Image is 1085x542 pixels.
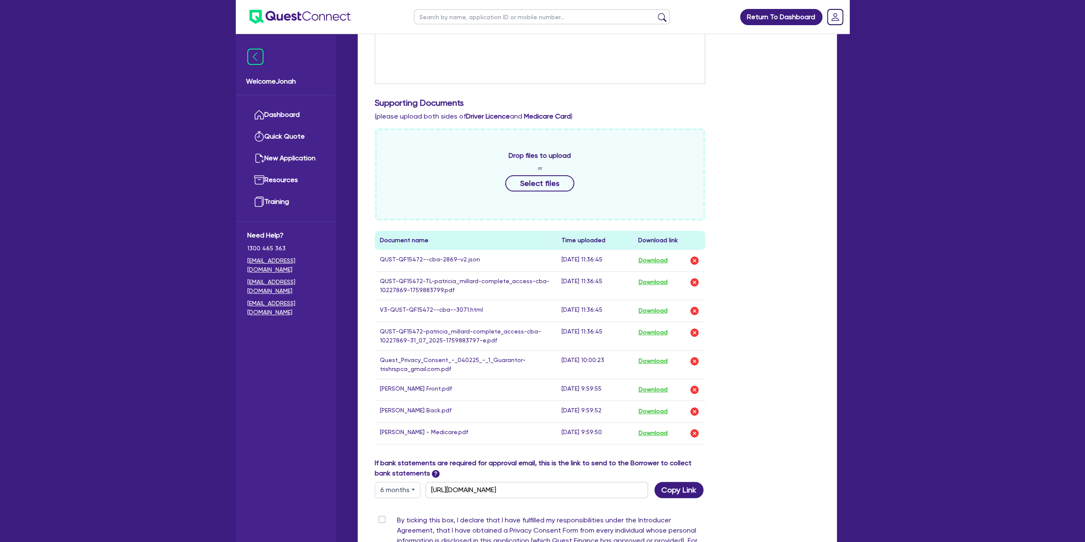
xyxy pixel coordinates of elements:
[375,350,557,379] td: Quest_Privacy_Consent_-_040225_-_1_Guarantor-trishrspca_gmail.com.pdf
[556,322,633,350] td: [DATE] 11:36:45
[556,271,633,300] td: [DATE] 11:36:45
[556,422,633,444] td: [DATE] 9:59:50
[254,153,264,163] img: new-application
[375,322,557,350] td: QUST-QF15472-patricia_millard-complete_access-cba-10227869-31_07_2025-1759883797-e.pdf
[689,255,700,266] img: delete-icon
[466,112,510,120] b: Driver Licence
[375,112,573,120] span: (please upload both sides of and )
[638,384,668,395] button: Download
[254,175,264,185] img: resources
[375,271,557,300] td: QUST-QF15472-TL-patricia_millard-complete_access-cba-10227869-1759883799.pdf
[556,250,633,272] td: [DATE] 11:36:45
[247,230,324,241] span: Need Help?
[654,482,703,498] button: Copy Link
[247,49,263,65] img: icon-menu-close
[247,126,324,148] a: Quick Quote
[524,112,571,120] b: Medicare Card
[556,350,633,379] td: [DATE] 10:00:23
[538,164,542,172] span: or
[689,428,700,438] img: delete-icon
[638,277,668,288] button: Download
[246,76,326,87] span: Welcome Jonah
[638,305,668,316] button: Download
[375,379,557,400] td: [PERSON_NAME] Front.pdf
[689,306,700,316] img: delete-icon
[247,169,324,191] a: Resources
[375,98,820,108] h3: Supporting Documents
[689,328,700,338] img: delete-icon
[638,255,668,266] button: Download
[414,9,670,24] input: Search by name, application ID or mobile number...
[249,10,350,24] img: quest-connect-logo-blue
[556,379,633,400] td: [DATE] 9:59:55
[247,104,324,126] a: Dashboard
[254,197,264,207] img: training
[375,250,557,272] td: QUST-QF15472--cba-2869-v2.json
[689,356,700,366] img: delete-icon
[375,482,420,498] button: Dropdown toggle
[247,148,324,169] a: New Application
[824,6,846,28] a: Dropdown toggle
[247,299,324,317] a: [EMAIL_ADDRESS][DOMAIN_NAME]
[509,151,571,161] span: Drop files to upload
[638,356,668,367] button: Download
[638,406,668,417] button: Download
[689,385,700,395] img: delete-icon
[247,191,324,213] a: Training
[375,231,557,250] th: Document name
[689,277,700,287] img: delete-icon
[556,400,633,422] td: [DATE] 9:59:52
[375,300,557,322] td: V3-QUST-QF15472--cba--3071.html
[556,300,633,322] td: [DATE] 11:36:45
[740,9,822,25] a: Return To Dashboard
[633,231,705,250] th: Download link
[247,256,324,274] a: [EMAIL_ADDRESS][DOMAIN_NAME]
[375,400,557,422] td: [PERSON_NAME] Back.pdf
[638,428,668,439] button: Download
[254,131,264,142] img: quick-quote
[505,175,574,191] button: Select files
[375,458,706,478] label: If bank statements are required for approval email, this is the link to send to the Borrower to c...
[556,231,633,250] th: Time uploaded
[247,278,324,296] a: [EMAIL_ADDRESS][DOMAIN_NAME]
[638,327,668,338] button: Download
[375,422,557,444] td: [PERSON_NAME] - Medicare.pdf
[689,406,700,417] img: delete-icon
[247,244,324,253] span: 1300 465 363
[432,470,440,478] span: ?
